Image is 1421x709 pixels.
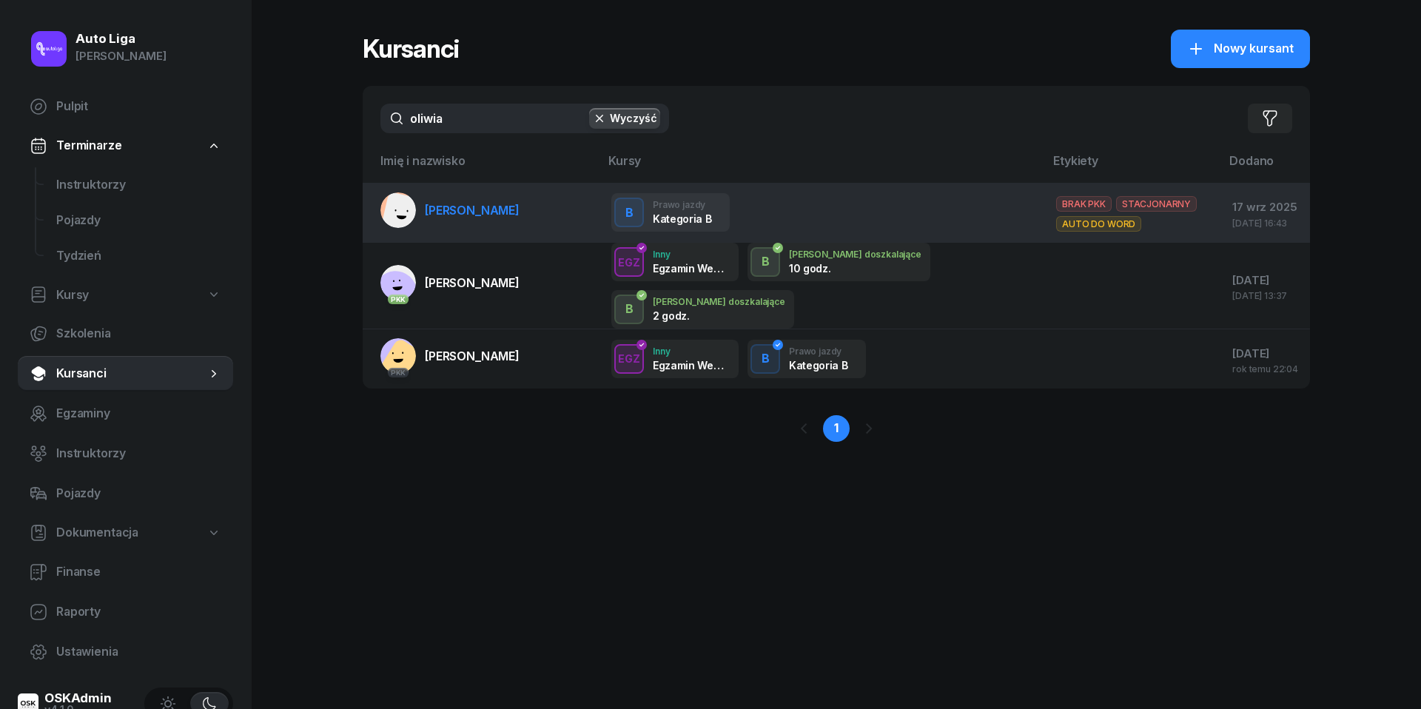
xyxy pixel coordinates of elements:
span: Instruktorzy [56,444,221,463]
button: B [750,247,780,277]
span: Pojazdy [56,484,221,503]
span: [PERSON_NAME] [425,203,520,218]
span: AUTO DO WORD [1056,216,1141,232]
div: [DATE] [1232,344,1298,363]
div: [DATE] 16:43 [1232,218,1298,228]
span: Ustawienia [56,642,221,662]
th: Imię i nazwisko [363,151,599,183]
span: Egzaminy [56,404,221,423]
button: EGZ [614,344,644,374]
a: Ustawienia [18,634,233,670]
div: PKK [388,295,409,304]
a: Pojazdy [44,203,233,238]
span: Pojazdy [56,211,221,230]
a: Kursy [18,278,233,312]
a: 1 [823,415,850,442]
a: Pojazdy [18,476,233,511]
span: Dokumentacja [56,523,138,542]
a: Tydzień [44,238,233,274]
span: Nowy kursant [1214,39,1294,58]
span: Finanse [56,562,221,582]
a: Raporty [18,594,233,630]
a: Dokumentacja [18,516,233,550]
div: Prawo jazdy [789,346,847,356]
a: PKK[PERSON_NAME] [380,265,520,300]
div: Inny [653,346,730,356]
div: B [619,297,639,322]
span: Kursanci [56,364,206,383]
button: B [750,344,780,374]
button: B [614,295,644,324]
div: [DATE] [1232,271,1298,290]
div: Prawo jazdy [653,200,711,209]
a: PKK[PERSON_NAME] [380,338,520,374]
div: [PERSON_NAME] doszkalające [653,297,785,306]
a: Kursanci [18,356,233,392]
div: B [756,249,776,275]
span: BRAK PKK [1056,196,1112,212]
span: Raporty [56,602,221,622]
div: Inny [653,249,730,259]
span: Terminarze [56,136,121,155]
a: [PERSON_NAME] [380,192,520,228]
div: PKK [388,368,409,377]
span: Kursy [56,286,89,305]
button: Nowy kursant [1171,30,1310,68]
div: 2 godz. [653,309,730,322]
button: EGZ [614,247,644,277]
div: OSKAdmin [44,692,112,705]
div: EGZ [612,253,646,272]
a: Instruktorzy [44,167,233,203]
input: Szukaj [380,104,669,133]
a: Instruktorzy [18,436,233,471]
a: Pulpit [18,89,233,124]
div: Kategoria B [789,359,847,372]
span: Instruktorzy [56,175,221,195]
div: [DATE] 13:37 [1232,291,1298,300]
span: Szkolenia [56,324,221,343]
span: [PERSON_NAME] [425,349,520,363]
a: Egzaminy [18,396,233,431]
div: 10 godz. [789,262,866,275]
a: Szkolenia [18,316,233,352]
div: Egzamin Wewnętrzny [653,359,730,372]
a: Finanse [18,554,233,590]
div: EGZ [612,349,646,368]
div: Auto Liga [75,33,167,45]
div: [PERSON_NAME] doszkalające [789,249,921,259]
button: B [614,198,644,227]
div: [PERSON_NAME] [75,47,167,66]
div: Kategoria B [653,212,711,225]
th: Etykiety [1044,151,1220,183]
span: Tydzień [56,246,221,266]
span: [PERSON_NAME] [425,275,520,290]
div: 17 wrz 2025 [1232,198,1298,217]
div: B [619,201,639,226]
th: Kursy [599,151,1044,183]
div: Egzamin Wewnętrzny [653,262,730,275]
button: Wyczyść [589,108,660,129]
th: Dodano [1220,151,1310,183]
a: Terminarze [18,129,233,163]
h1: Kursanci [363,36,459,62]
span: STACJONARNY [1116,196,1197,212]
span: Pulpit [56,97,221,116]
div: B [756,346,776,372]
div: rok temu 22:04 [1232,364,1298,374]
